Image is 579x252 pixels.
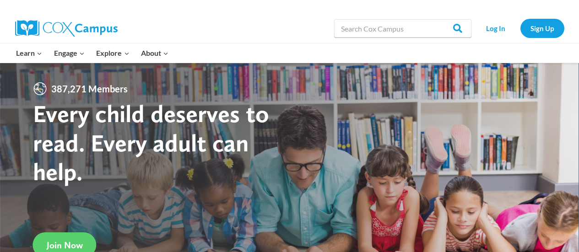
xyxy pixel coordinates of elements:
[334,19,471,38] input: Search Cox Campus
[476,19,516,38] a: Log In
[141,47,168,59] span: About
[11,43,174,63] nav: Primary Navigation
[476,19,564,38] nav: Secondary Navigation
[520,19,564,38] a: Sign Up
[54,47,85,59] span: Engage
[15,20,118,37] img: Cox Campus
[47,240,83,251] span: Join Now
[16,47,42,59] span: Learn
[48,81,131,96] span: 387,271 Members
[96,47,129,59] span: Explore
[33,99,269,186] strong: Every child deserves to read. Every adult can help.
